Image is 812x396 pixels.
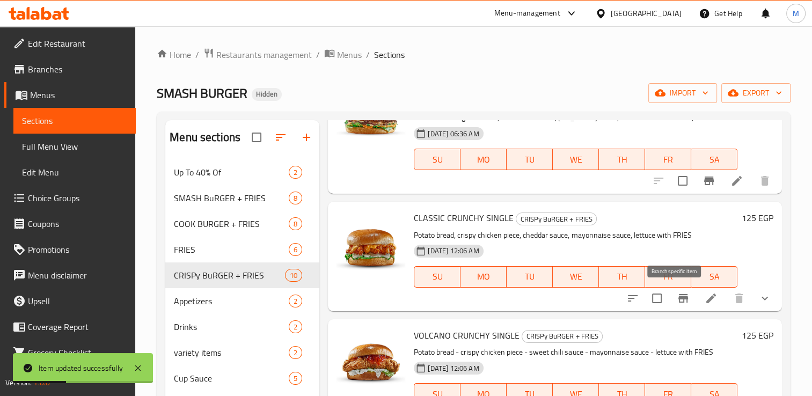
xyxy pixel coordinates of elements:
span: 2 [289,296,302,306]
span: SMASH BURGER [157,81,247,105]
a: Home [157,48,191,61]
a: Menu disclaimer [4,262,136,288]
a: Edit menu item [705,292,718,305]
span: WE [557,269,595,284]
div: COOK BURGER + FRIES8 [165,211,319,237]
span: export [730,86,782,100]
div: Hidden [252,88,282,101]
span: Menus [337,48,362,61]
button: delete [726,285,752,311]
button: WE [553,266,599,288]
span: SA [696,152,733,167]
a: Restaurants management [203,48,312,62]
span: Cup Sauce [174,372,289,385]
div: Drinks2 [165,314,319,340]
button: Branch-specific-item [696,168,722,194]
button: show more [752,285,778,311]
span: FR [649,269,687,284]
span: Menu disclaimer [28,269,127,282]
a: Menus [324,48,362,62]
span: Coupons [28,217,127,230]
div: Cup Sauce5 [165,365,319,391]
li: / [366,48,370,61]
a: Coverage Report [4,314,136,340]
div: items [289,243,302,256]
span: Sections [22,114,127,127]
span: 10 [286,270,302,281]
span: MO [465,152,502,167]
span: SU [419,269,456,284]
span: Hidden [252,90,282,99]
button: delete [752,168,778,194]
p: Potato bread, crispy chicken piece, cheddar sauce, mayonnaise sauce, lettuce with FRIES [414,229,737,242]
div: items [289,192,302,204]
button: TU [507,266,553,288]
h2: Menu sections [170,129,240,145]
div: items [289,346,302,359]
span: Drinks [174,320,289,333]
span: Select to update [671,170,694,192]
button: Branch-specific-item [670,285,696,311]
span: [DATE] 06:36 AM [423,129,483,139]
nav: breadcrumb [157,48,791,62]
span: FRIES [174,243,289,256]
h6: 125 EGP [742,328,773,343]
span: Up To 40% Of [174,166,289,179]
button: WE [553,149,599,170]
button: TU [507,149,553,170]
a: Menus [4,82,136,108]
span: CRISPy BuRGER + FRIES [522,330,602,342]
span: MO [465,269,502,284]
span: Sections [374,48,405,61]
div: Menu-management [494,7,560,20]
div: CRISPy BuRGER + FRIES [522,330,603,343]
a: Branches [4,56,136,82]
button: import [648,83,717,103]
span: Select to update [646,287,668,310]
li: / [316,48,320,61]
span: Menus [30,89,127,101]
span: Version: [5,376,32,390]
h6: 125 EGP [742,210,773,225]
button: SU [414,266,460,288]
div: items [289,217,302,230]
a: Edit Restaurant [4,31,136,56]
span: CRISPy BuRGER + FRIES [174,269,285,282]
div: items [289,372,302,385]
a: Full Menu View [13,134,136,159]
span: 8 [289,219,302,229]
a: Edit menu item [730,174,743,187]
span: TH [603,269,641,284]
a: Choice Groups [4,185,136,211]
button: TH [599,149,645,170]
span: Promotions [28,243,127,256]
span: import [657,86,708,100]
span: WE [557,152,595,167]
div: Up To 40% Of2 [165,159,319,185]
div: items [285,269,302,282]
span: Edit Menu [22,166,127,179]
span: TH [603,152,641,167]
span: Coverage Report [28,320,127,333]
span: Choice Groups [28,192,127,204]
p: Potato bread - crispy chicken piece - sweet chili sauce - mayonnaise sauce - lettuce with FRIES [414,346,737,359]
div: [GEOGRAPHIC_DATA] [611,8,682,19]
a: Upsell [4,288,136,314]
div: SMASH BuRGER + FRIES8 [165,185,319,211]
span: Edit Restaurant [28,37,127,50]
button: Add section [294,124,319,150]
span: 8 [289,193,302,203]
span: Upsell [28,295,127,307]
span: variety items [174,346,289,359]
a: Edit Menu [13,159,136,185]
div: items [289,166,302,179]
img: CLASSIC CRUNCHY SINGLE [336,210,405,279]
button: SU [414,149,460,170]
span: Appetizers [174,295,289,307]
span: 2 [289,322,302,332]
a: Promotions [4,237,136,262]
